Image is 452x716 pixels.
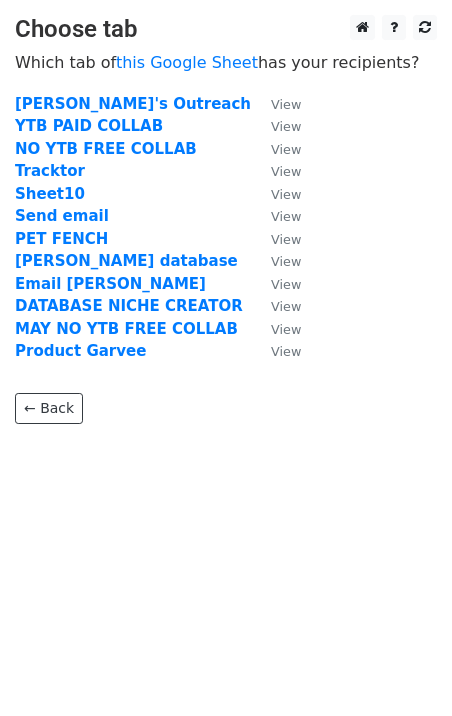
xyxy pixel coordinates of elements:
[271,254,301,269] small: View
[15,393,83,424] a: ← Back
[15,275,206,293] a: Email [PERSON_NAME]
[271,299,301,314] small: View
[251,140,301,158] a: View
[271,277,301,292] small: View
[271,142,301,157] small: View
[271,119,301,134] small: View
[15,297,243,315] a: DATABASE NICHE CREATOR
[271,187,301,202] small: View
[15,52,437,73] p: Which tab of has your recipients?
[251,117,301,135] a: View
[251,275,301,293] a: View
[15,95,251,113] a: [PERSON_NAME]'s Outreach
[271,344,301,359] small: View
[251,252,301,270] a: View
[271,232,301,247] small: View
[15,185,85,203] a: Sheet10
[271,97,301,112] small: View
[15,230,108,248] a: PET FENCH
[116,53,258,72] a: this Google Sheet
[271,322,301,337] small: View
[251,185,301,203] a: View
[15,15,437,44] h3: Choose tab
[271,209,301,224] small: View
[251,230,301,248] a: View
[251,95,301,113] a: View
[15,140,197,158] a: NO YTB FREE COLLAB
[251,162,301,180] a: View
[251,297,301,315] a: View
[251,320,301,338] a: View
[15,342,146,360] a: Product Garvee
[15,252,238,270] a: [PERSON_NAME] database
[251,207,301,225] a: View
[15,117,163,135] a: YTB PAID COLLAB
[15,207,109,225] a: Send email
[271,164,301,179] small: View
[251,342,301,360] a: View
[15,162,85,180] a: Tracktor
[15,320,238,338] a: MAY NO YTB FREE COLLAB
